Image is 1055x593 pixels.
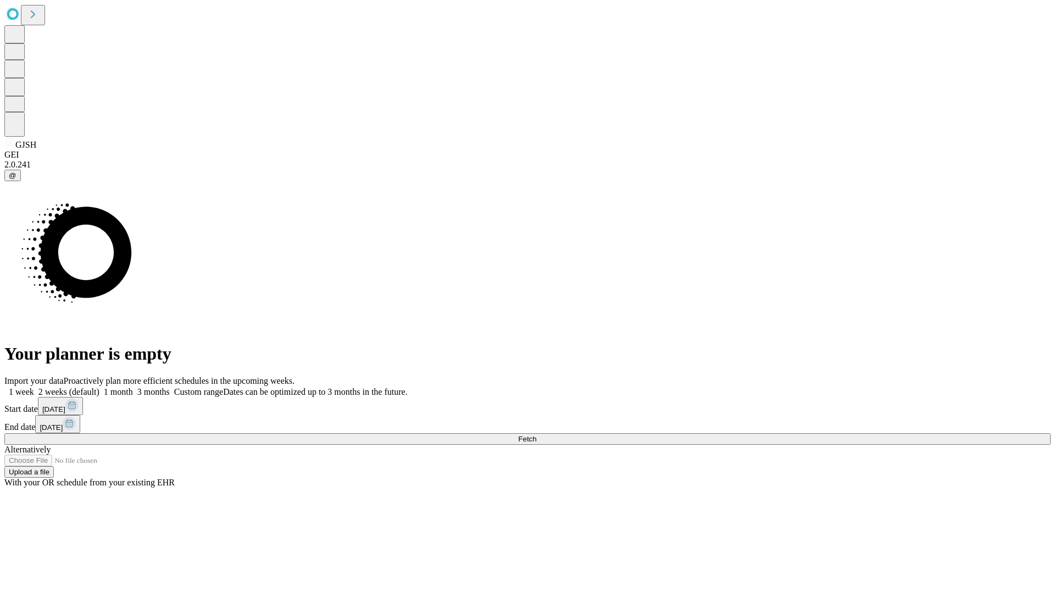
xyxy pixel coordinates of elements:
span: 2 weeks (default) [38,387,99,396]
div: GEI [4,150,1051,160]
span: 1 month [104,387,133,396]
div: 2.0.241 [4,160,1051,170]
span: [DATE] [40,423,63,432]
span: Fetch [518,435,536,443]
button: Upload a file [4,466,54,478]
button: @ [4,170,21,181]
button: [DATE] [38,397,83,415]
span: Custom range [174,387,223,396]
span: [DATE] [42,405,65,413]
div: End date [4,415,1051,433]
span: GJSH [15,140,36,149]
span: 3 months [137,387,170,396]
span: 1 week [9,387,34,396]
button: Fetch [4,433,1051,445]
div: Start date [4,397,1051,415]
h1: Your planner is empty [4,344,1051,364]
span: Dates can be optimized up to 3 months in the future. [223,387,407,396]
span: Alternatively [4,445,51,454]
span: With your OR schedule from your existing EHR [4,478,175,487]
span: @ [9,171,16,180]
span: Import your data [4,376,64,385]
span: Proactively plan more efficient schedules in the upcoming weeks. [64,376,295,385]
button: [DATE] [35,415,80,433]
